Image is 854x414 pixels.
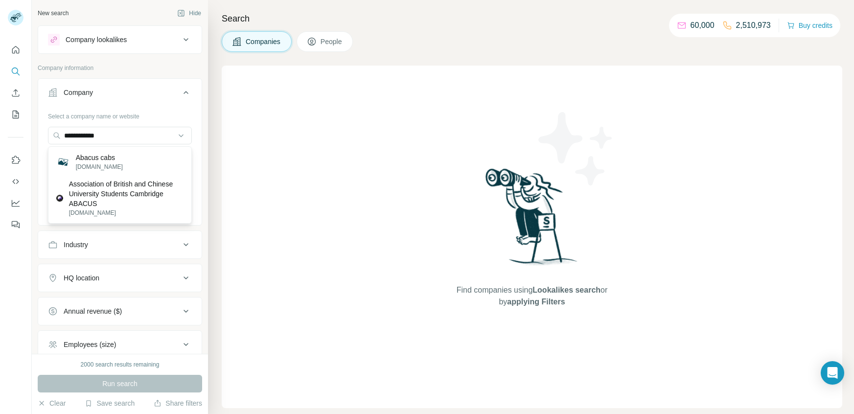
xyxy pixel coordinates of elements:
[691,20,715,31] p: 60,000
[76,153,123,162] p: Abacus cabs
[8,173,23,190] button: Use Surfe API
[64,240,88,250] div: Industry
[56,155,70,169] img: Abacus cabs
[8,63,23,80] button: Search
[736,20,771,31] p: 2,510,973
[154,398,202,408] button: Share filters
[38,28,202,51] button: Company lookalikes
[48,108,192,121] div: Select a company name or website
[85,398,135,408] button: Save search
[8,151,23,169] button: Use Surfe on LinkedIn
[8,84,23,102] button: Enrich CSV
[56,195,63,202] img: Association of British and Chinese University Students Cambridge ABACUS
[532,105,620,193] img: Surfe Illustration - Stars
[64,340,116,349] div: Employees (size)
[532,286,600,294] span: Lookalikes search
[64,306,122,316] div: Annual revenue ($)
[38,64,202,72] p: Company information
[64,88,93,97] div: Company
[8,41,23,59] button: Quick start
[38,9,69,18] div: New search
[69,179,184,208] p: Association of British and Chinese University Students Cambridge ABACUS
[38,266,202,290] button: HQ location
[66,35,127,45] div: Company lookalikes
[481,166,583,275] img: Surfe Illustration - Woman searching with binoculars
[38,398,66,408] button: Clear
[8,106,23,123] button: My lists
[64,273,99,283] div: HQ location
[38,299,202,323] button: Annual revenue ($)
[69,208,184,217] p: [DOMAIN_NAME]
[787,19,832,32] button: Buy credits
[821,361,844,385] div: Open Intercom Messenger
[81,360,160,369] div: 2000 search results remaining
[38,233,202,256] button: Industry
[76,162,123,171] p: [DOMAIN_NAME]
[507,298,565,306] span: applying Filters
[246,37,281,46] span: Companies
[8,216,23,233] button: Feedback
[8,194,23,212] button: Dashboard
[454,284,610,308] span: Find companies using or by
[222,12,842,25] h4: Search
[321,37,343,46] span: People
[170,6,208,21] button: Hide
[38,81,202,108] button: Company
[38,333,202,356] button: Employees (size)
